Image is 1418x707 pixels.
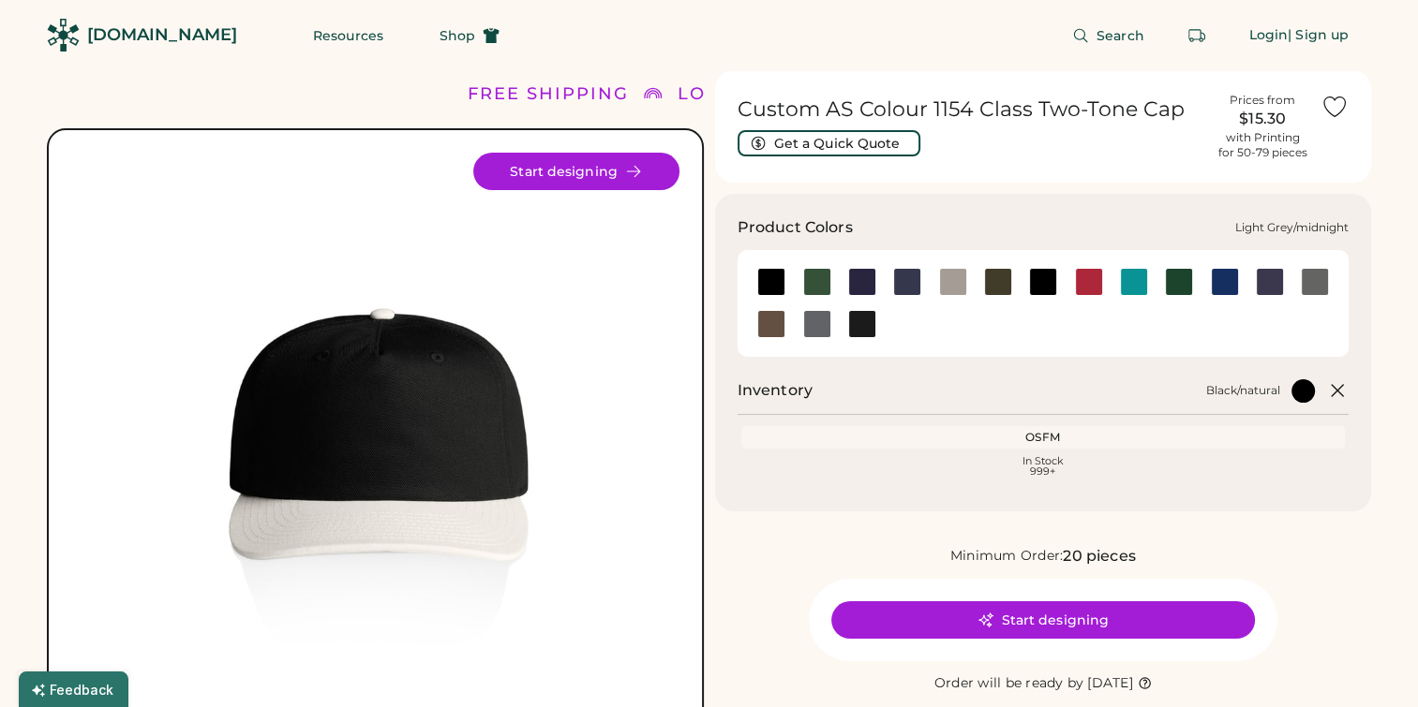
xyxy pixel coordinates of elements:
div: | Sign up [1288,26,1349,45]
iframe: Front Chat [1329,623,1410,703]
div: [DOMAIN_NAME] [87,23,237,47]
div: LOWER 48 STATES [678,81,867,107]
div: Order will be ready by [934,674,1084,693]
span: Search [1097,29,1144,42]
button: Get a Quick Quote [738,130,920,156]
button: Search [1050,17,1167,54]
button: Start designing [473,153,679,190]
div: FREE SHIPPING [468,81,629,107]
div: Login [1249,26,1289,45]
h3: Product Colors [738,216,853,239]
h2: Inventory [738,379,813,402]
div: Light Grey/midnight [1235,220,1349,235]
div: with Printing for 50-79 pieces [1218,130,1307,160]
div: In Stock 999+ [745,456,1342,477]
div: Prices from [1230,93,1295,108]
button: Start designing [831,601,1255,639]
button: Retrieve an order [1178,17,1216,54]
div: $15.30 [1216,108,1309,130]
button: Resources [291,17,406,54]
div: 20 pieces [1063,545,1135,567]
div: OSFM [745,430,1342,445]
button: Shop [417,17,522,54]
div: [DATE] [1087,674,1133,693]
span: Shop [440,29,475,42]
img: Rendered Logo - Screens [47,19,80,52]
div: Minimum Order: [950,547,1064,566]
h1: Custom AS Colour 1154 Class Two-Tone Cap [738,96,1205,123]
div: Black/natural [1206,383,1280,398]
